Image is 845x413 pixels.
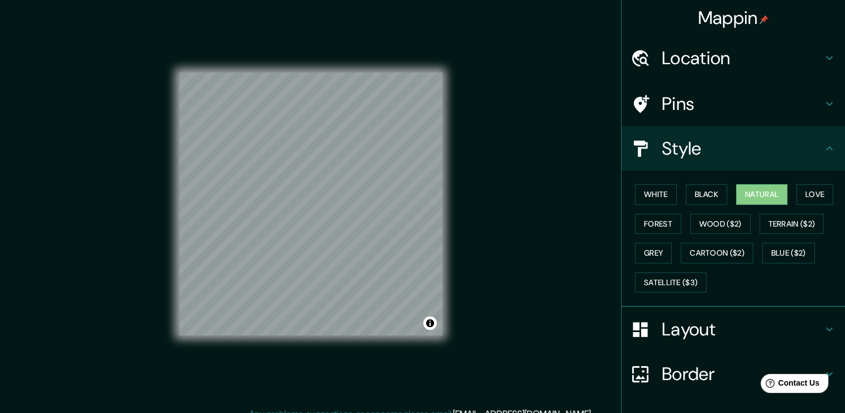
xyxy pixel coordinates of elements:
[760,15,768,24] img: pin-icon.png
[635,243,672,263] button: Grey
[681,243,753,263] button: Cartoon ($2)
[622,307,845,352] div: Layout
[746,369,833,401] iframe: Help widget launcher
[662,318,823,340] h4: Layout
[662,47,823,69] h4: Location
[423,316,437,330] button: Toggle attribution
[662,137,823,160] h4: Style
[762,243,815,263] button: Blue ($2)
[686,184,728,205] button: Black
[662,93,823,115] h4: Pins
[622,126,845,171] div: Style
[736,184,787,205] button: Natural
[635,272,706,293] button: Satellite ($3)
[622,36,845,80] div: Location
[622,81,845,126] div: Pins
[690,214,751,234] button: Wood ($2)
[635,184,677,205] button: White
[622,352,845,396] div: Border
[662,363,823,385] h4: Border
[635,214,681,234] button: Forest
[760,214,824,234] button: Terrain ($2)
[796,184,833,205] button: Love
[698,7,769,29] h4: Mappin
[179,73,442,335] canvas: Map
